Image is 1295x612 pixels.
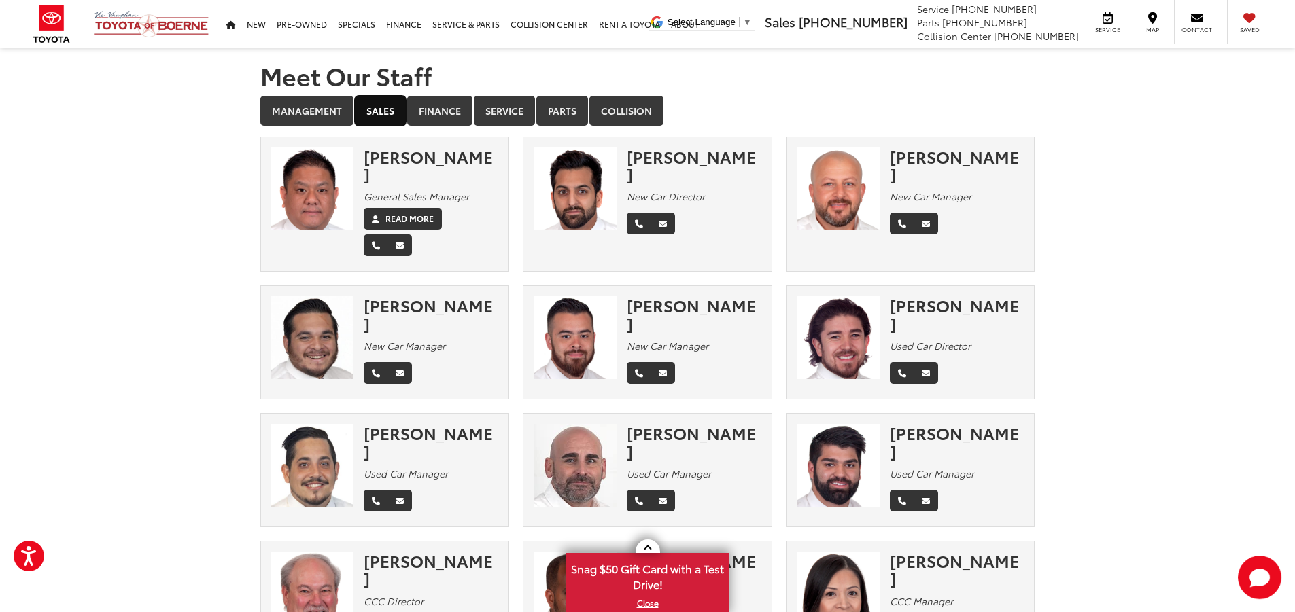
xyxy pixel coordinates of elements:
[260,96,1035,127] div: Department Tabs
[890,594,953,608] em: CCC Manager
[387,234,412,256] a: Email
[914,490,938,511] a: Email
[1238,556,1281,599] svg: Start Chat
[385,213,434,225] label: Read More
[568,554,728,596] span: Snag $50 Gift Card with a Test Drive!
[994,29,1079,43] span: [PHONE_NUMBER]
[364,147,498,183] div: [PERSON_NAME]
[890,339,971,353] em: Used Car Director
[627,490,651,511] a: Phone
[651,213,675,234] a: Email
[627,296,761,332] div: [PERSON_NAME]
[799,13,908,31] span: [PHONE_NUMBER]
[890,147,1024,183] div: [PERSON_NAME]
[387,490,412,511] a: Email
[627,190,705,203] em: New Car Director
[627,147,761,183] div: [PERSON_NAME]
[534,147,617,230] img: Aman Shiekh
[364,362,388,384] a: Phone
[364,467,448,480] em: Used Car Manager
[917,16,939,29] span: Parts
[797,147,880,230] img: Sam Abraham
[536,96,588,126] a: Parts
[260,62,1035,89] h1: Meet Our Staff
[364,424,498,460] div: [PERSON_NAME]
[1137,25,1167,34] span: Map
[914,362,938,384] a: Email
[914,213,938,234] a: Email
[364,234,388,256] a: Phone
[942,16,1027,29] span: [PHONE_NUMBER]
[890,552,1024,588] div: [PERSON_NAME]
[952,2,1037,16] span: [PHONE_NUMBER]
[627,213,651,234] a: Phone
[797,296,880,379] img: David Padilla
[743,17,752,27] span: ▼
[917,29,991,43] span: Collision Center
[890,296,1024,332] div: [PERSON_NAME]
[797,424,880,507] img: Cory Dorsey
[1238,556,1281,599] button: Toggle Chat Window
[474,96,535,126] a: Service
[364,552,498,588] div: [PERSON_NAME]
[890,362,914,384] a: Phone
[260,96,353,126] a: Management
[407,96,472,126] a: Finance
[364,594,424,608] em: CCC Director
[890,490,914,511] a: Phone
[1092,25,1123,34] span: Service
[364,296,498,332] div: [PERSON_NAME]
[534,296,617,379] img: Aaron Cooper
[627,362,651,384] a: Phone
[364,208,442,230] a: Read More
[271,147,354,230] img: Tuan Tran
[917,2,949,16] span: Service
[651,362,675,384] a: Email
[890,190,971,203] em: New Car Manager
[94,10,209,38] img: Vic Vaughan Toyota of Boerne
[890,213,914,234] a: Phone
[1234,25,1264,34] span: Saved
[739,17,740,27] span: ​
[364,490,388,511] a: Phone
[589,96,663,126] a: Collision
[627,339,708,353] em: New Car Manager
[651,490,675,511] a: Email
[271,424,354,507] img: Larry Horn
[668,17,752,27] a: Select Language​
[627,424,761,460] div: [PERSON_NAME]
[890,467,974,480] em: Used Car Manager
[364,190,469,203] em: General Sales Manager
[890,424,1024,460] div: [PERSON_NAME]
[668,17,736,27] span: Select Language
[271,296,354,379] img: Jerry Gomez
[364,339,445,353] em: New Car Manager
[1181,25,1212,34] span: Contact
[355,96,406,126] a: Sales
[765,13,795,31] span: Sales
[627,467,711,480] em: Used Car Manager
[534,424,617,507] img: Gregg Dickey
[387,362,412,384] a: Email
